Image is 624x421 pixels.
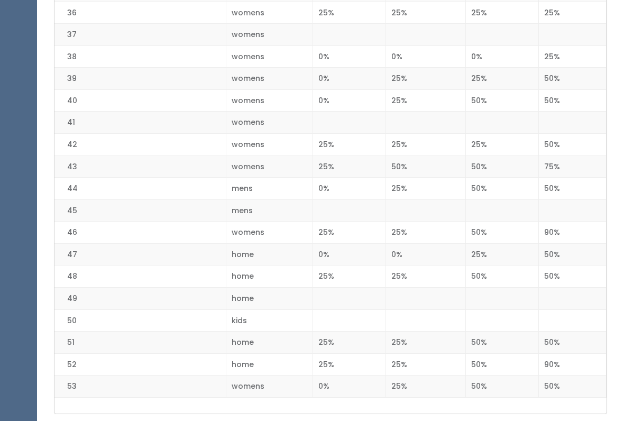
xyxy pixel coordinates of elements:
td: 38 [54,46,226,68]
td: womens [226,24,313,47]
td: 90% [539,354,607,376]
td: 0% [313,90,386,112]
td: 50% [539,90,607,112]
td: 50% [465,354,539,376]
td: 0% [313,46,386,68]
td: 25% [313,2,386,24]
td: 25% [313,266,386,288]
td: kids [226,310,313,332]
td: 25% [313,354,386,376]
td: 43 [54,156,226,178]
td: 50% [465,90,539,112]
td: 25% [386,134,466,156]
td: 50% [465,222,539,244]
td: 46 [54,222,226,244]
td: 25% [386,178,466,200]
td: 25% [465,134,539,156]
td: 44 [54,178,226,200]
td: home [226,332,313,354]
td: 41 [54,112,226,134]
td: 0% [386,244,466,266]
td: 50% [465,178,539,200]
td: 52 [54,354,226,376]
td: 45 [54,200,226,222]
td: 90% [539,222,607,244]
td: 50% [539,68,607,90]
td: womens [226,222,313,244]
td: womens [226,90,313,112]
td: 50% [539,266,607,288]
td: 50% [386,156,466,178]
td: 25% [313,134,386,156]
td: womens [226,112,313,134]
td: womens [226,134,313,156]
td: 47 [54,244,226,266]
td: 50% [539,244,607,266]
td: 53 [54,376,226,398]
td: 25% [386,68,466,90]
td: 0% [313,244,386,266]
td: 25% [386,2,466,24]
td: 50% [465,332,539,354]
td: 50% [539,376,607,398]
td: 50% [539,178,607,200]
td: 25% [313,332,386,354]
td: 25% [386,90,466,112]
td: 25% [539,2,607,24]
td: 51 [54,332,226,354]
td: 25% [313,222,386,244]
td: home [226,244,313,266]
td: womens [226,156,313,178]
td: womens [226,46,313,68]
td: womens [226,68,313,90]
td: 0% [386,46,466,68]
td: 50% [465,376,539,398]
td: 42 [54,134,226,156]
td: 25% [539,46,607,68]
td: mens [226,178,313,200]
td: 0% [313,178,386,200]
td: 25% [386,332,466,354]
td: 50% [539,332,607,354]
td: 0% [465,46,539,68]
td: 40 [54,90,226,112]
td: 49 [54,288,226,310]
td: 25% [386,376,466,398]
td: 25% [465,244,539,266]
td: 36 [54,2,226,24]
td: home [226,266,313,288]
td: 50 [54,310,226,332]
td: 25% [386,222,466,244]
td: womens [226,2,313,24]
td: 39 [54,68,226,90]
td: 50% [465,156,539,178]
td: 0% [313,68,386,90]
td: 50% [539,134,607,156]
td: 75% [539,156,607,178]
td: womens [226,376,313,398]
td: 37 [54,24,226,47]
td: home [226,288,313,310]
td: 25% [465,2,539,24]
td: 25% [386,354,466,376]
td: 0% [313,376,386,398]
td: 25% [386,266,466,288]
td: 50% [465,266,539,288]
td: mens [226,200,313,222]
td: 48 [54,266,226,288]
td: home [226,354,313,376]
td: 25% [313,156,386,178]
td: 25% [465,68,539,90]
